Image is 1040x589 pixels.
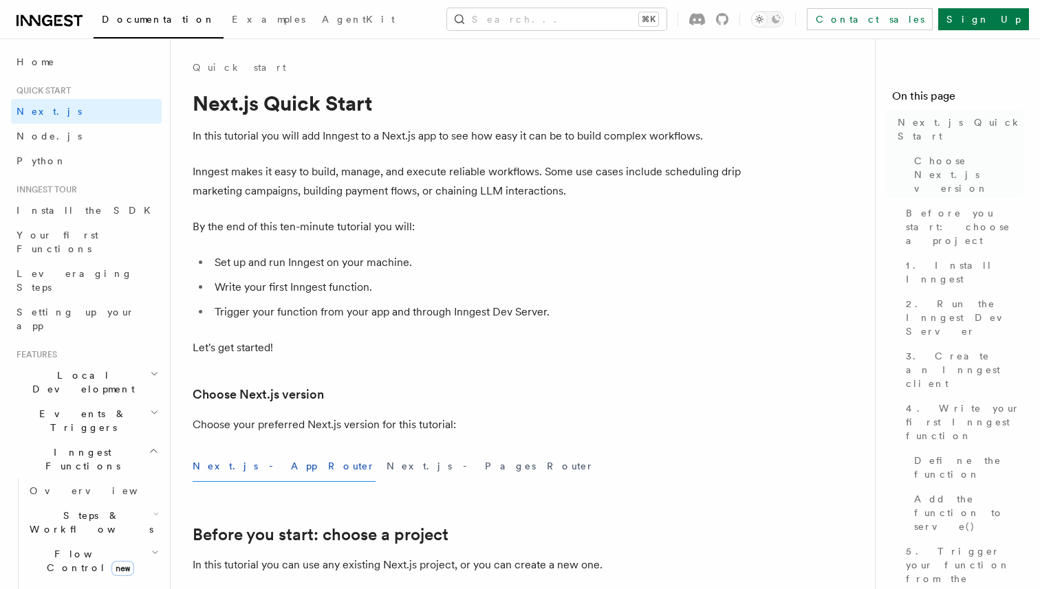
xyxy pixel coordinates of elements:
[210,278,743,297] li: Write your first Inngest function.
[17,155,67,166] span: Python
[193,162,743,201] p: Inngest makes it easy to build, manage, and execute reliable workflows. Some use cases include sc...
[193,385,324,404] a: Choose Next.js version
[906,349,1023,390] span: 3. Create an Inngest client
[193,525,448,544] a: Before you start: choose a project
[11,261,162,300] a: Leveraging Steps
[11,184,77,195] span: Inngest tour
[387,451,594,482] button: Next.js - Pages Router
[11,99,162,124] a: Next.js
[11,300,162,338] a: Setting up your app
[11,407,150,434] span: Events & Triggers
[24,542,162,580] button: Flow Controlnew
[232,14,305,25] span: Examples
[906,206,1023,247] span: Before you start: choose a project
[17,307,135,331] span: Setting up your app
[11,124,162,148] a: Node.js
[900,253,1023,291] a: 1. Install Inngest
[909,487,1023,539] a: Add the function to serve()
[193,451,376,482] button: Next.js - App Router
[11,349,57,360] span: Features
[17,205,159,216] span: Install the SDK
[30,485,171,496] span: Overview
[111,561,134,576] span: new
[892,110,1023,148] a: Next.js Quick Start
[11,198,162,223] a: Install the SDK
[24,503,162,542] button: Steps & Workflows
[914,454,1023,481] span: Define the function
[938,8,1029,30] a: Sign Up
[193,217,743,236] p: By the end of this ten-minute tutorial you will:
[322,14,395,25] span: AgentKit
[11,401,162,440] button: Events & Triggers
[914,154,1023,195] span: Choose Next.js version
[751,11,784,27] button: Toggle dark mode
[17,131,82,142] span: Node.js
[11,440,162,478] button: Inngest Functions
[210,302,743,322] li: Trigger your function from your app and through Inngest Dev Server.
[193,555,743,575] p: In this tutorial you can use any existing Next.js project, or you can create a new one.
[11,85,71,96] span: Quick start
[11,223,162,261] a: Your first Functions
[11,368,150,396] span: Local Development
[193,91,743,115] h1: Next.js Quick Start
[900,396,1023,448] a: 4. Write your first Inngest function
[639,12,658,26] kbd: ⌘K
[193,60,286,74] a: Quick start
[892,88,1023,110] h4: On this page
[94,4,224,38] a: Documentation
[193,415,743,434] p: Choose your preferred Next.js version for this tutorial:
[898,115,1023,143] span: Next.js Quick Start
[24,478,162,503] a: Overview
[314,4,403,37] a: AgentKit
[224,4,314,37] a: Examples
[900,201,1023,253] a: Before you start: choose a project
[193,126,743,146] p: In this tutorial you will add Inngest to a Next.js app to see how easy it can be to build complex...
[906,297,1023,338] span: 2. Run the Inngest Dev Server
[102,14,215,25] span: Documentation
[909,448,1023,487] a: Define the function
[17,106,82,117] span: Next.js
[11,363,162,401] button: Local Development
[909,148,1023,201] a: Choose Next.js version
[906,401,1023,443] span: 4. Write your first Inngest function
[193,338,743,357] p: Let's get started!
[807,8,933,30] a: Contact sales
[900,291,1023,344] a: 2. Run the Inngest Dev Server
[900,344,1023,396] a: 3. Create an Inngest client
[24,509,153,536] span: Steps & Workflows
[210,253,743,272] li: Set up and run Inngest on your machine.
[914,492,1023,533] span: Add the function to serve()
[11,148,162,173] a: Python
[17,230,98,254] span: Your first Functions
[11,49,162,74] a: Home
[17,55,55,69] span: Home
[17,268,133,293] span: Leveraging Steps
[11,445,149,473] span: Inngest Functions
[24,547,151,575] span: Flow Control
[447,8,667,30] button: Search...⌘K
[906,258,1023,286] span: 1. Install Inngest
